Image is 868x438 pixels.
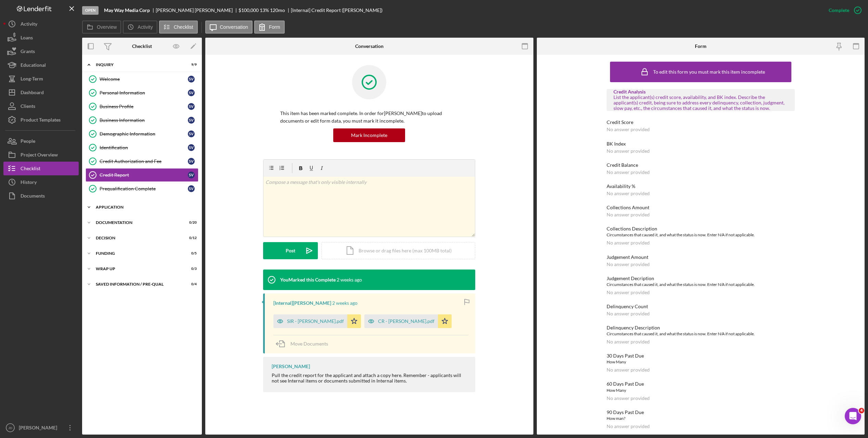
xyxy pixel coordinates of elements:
div: Decision [96,236,180,240]
div: Circumstances that caused it, and what the status is now. Enter N/A if not applicable. [607,281,795,288]
div: [PERSON_NAME] [PERSON_NAME] [156,8,238,13]
div: Funding [96,251,180,255]
div: SIR - [PERSON_NAME].pdf [287,318,344,324]
button: Documents [3,189,79,203]
a: History [3,175,79,189]
label: Checklist [174,24,193,30]
div: [PERSON_NAME] [272,364,310,369]
div: Loans [21,31,33,46]
div: [PERSON_NAME] [17,421,62,436]
div: History [21,175,37,191]
div: Wrap up [96,267,180,271]
a: IdentificationSV [86,141,198,154]
div: Clients [21,99,35,115]
div: 13 % [260,8,269,13]
p: This item has been marked complete. In order for [PERSON_NAME] to upload documents or edit form d... [280,110,458,125]
button: Complete [822,3,865,17]
button: Project Overview [3,148,79,162]
div: Project Overview [21,148,58,163]
div: No answer provided [607,290,650,295]
a: Prequalification CompleteSV [86,182,198,196]
button: People [3,134,79,148]
div: Judgement Amount [607,254,795,260]
div: No answer provided [607,240,650,246]
div: Circumstances that caused it, and what the status is now. Enter N/A if not applicable. [607,231,795,238]
button: Loans [3,31,79,45]
div: Credit Score [607,120,795,125]
div: No answer provided [607,262,650,267]
div: No answer provided [607,191,650,196]
div: No answer provided [607,396,650,401]
button: Activity [3,17,79,31]
div: 60 Days Past Due [607,381,795,387]
div: S V [188,130,195,137]
div: Checklist [132,43,152,49]
div: Grants [21,45,35,60]
a: Demographic InformationSV [86,127,198,141]
text: JD [8,426,12,430]
a: Business InformationSV [86,113,198,127]
div: Educational [21,58,46,74]
div: Credit Report [100,172,188,178]
span: 4 [859,408,864,413]
div: You Marked this Complete [280,277,336,283]
button: Overview [82,21,121,34]
button: CR - [PERSON_NAME].pdf [364,314,452,328]
div: S V [188,89,195,96]
div: How man? [607,415,795,422]
div: No answer provided [607,148,650,154]
div: Demographic Information [100,131,188,137]
a: Credit ReportSV [86,168,198,182]
a: Business ProfileSV [86,100,198,113]
div: Availability % [607,184,795,189]
div: Judgement Decription [607,276,795,281]
div: Open [82,6,99,15]
div: Business Information [100,117,188,123]
div: No answer provided [607,339,650,345]
div: 0 / 20 [184,221,197,225]
div: 90 Days Past Due [607,410,795,415]
div: Checklist [21,162,40,177]
div: BK Index [607,141,795,147]
time: 2025-09-12 13:11 [337,277,362,283]
div: No answer provided [607,367,650,373]
button: SIR - [PERSON_NAME].pdf [273,314,361,328]
div: S V [188,172,195,178]
a: Credit Authorization and FeeSV [86,154,198,168]
button: Move Documents [273,335,335,352]
div: How Many [607,359,795,365]
div: 0 / 12 [184,236,197,240]
div: 0 / 5 [184,251,197,255]
div: Documents [21,189,45,204]
button: Grants [3,45,79,58]
label: Overview [97,24,117,30]
div: Form [695,43,707,49]
a: WelcomeSV [86,72,198,86]
div: Saved Information / Pre-Qual [96,282,180,286]
div: 0 / 3 [184,267,197,271]
button: Mark Incomplete [333,128,405,142]
div: S V [188,185,195,192]
div: Personal Information [100,90,188,96]
button: JD[PERSON_NAME] [3,421,79,435]
div: [Internal] [PERSON_NAME] [273,300,331,306]
div: No answer provided [607,170,650,175]
a: Dashboard [3,86,79,99]
button: Clients [3,99,79,113]
div: Complete [829,3,849,17]
div: Application [96,205,193,209]
div: Documentation [96,221,180,225]
button: Product Templates [3,113,79,127]
div: 120 mo [270,8,285,13]
div: Welcome [100,76,188,82]
div: [Internal] Credit Report ([PERSON_NAME]) [291,8,383,13]
div: Delinquency Description [607,325,795,330]
button: Long-Term [3,72,79,86]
